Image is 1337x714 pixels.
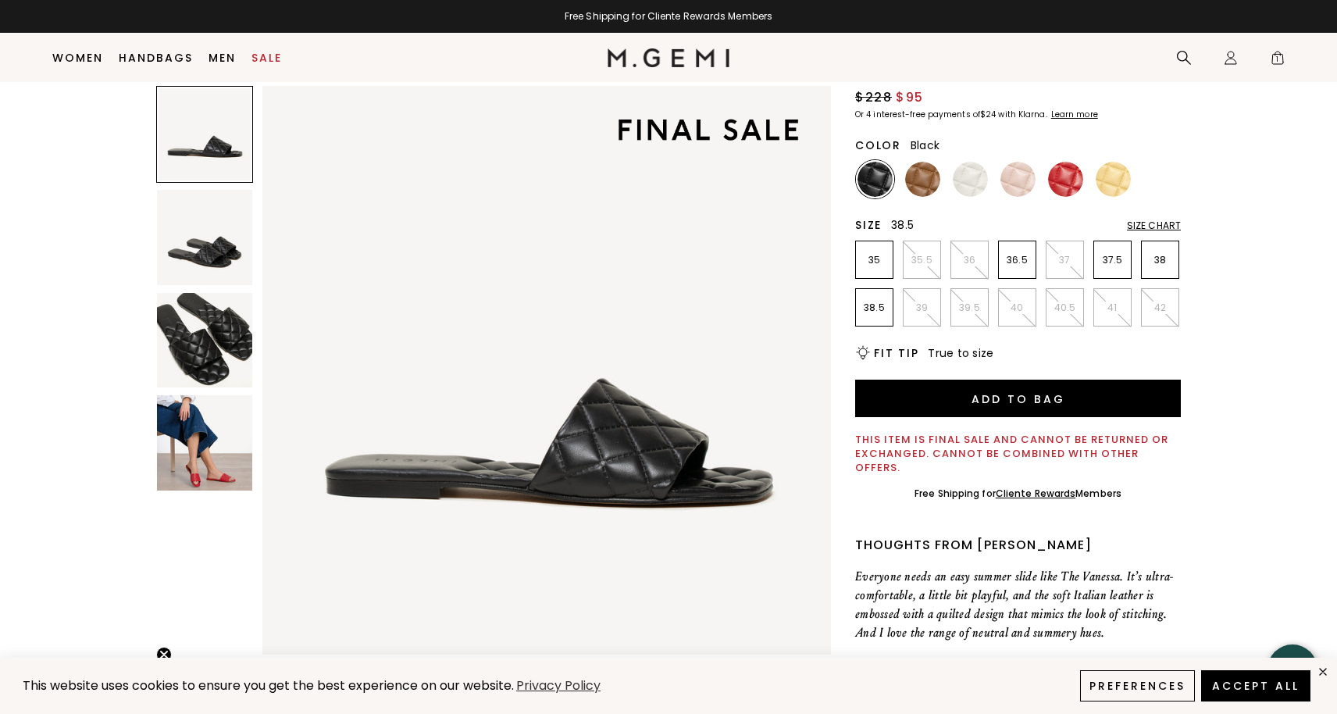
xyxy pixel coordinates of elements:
[891,217,914,233] span: 38.5
[1270,53,1285,69] span: 1
[157,395,252,491] img: The Vanessa
[23,677,514,694] span: This website uses cookies to ensure you get the best experience on our website.
[896,88,924,107] span: $95
[1080,670,1195,702] button: Preferences
[1094,254,1131,266] p: 37.5
[911,137,939,153] span: Black
[119,52,193,64] a: Handbags
[1094,302,1131,314] p: 41
[1127,220,1181,232] div: Size Chart
[951,302,988,314] p: 39.5
[1050,110,1098,120] a: Learn more
[1051,109,1098,120] klarna-placement-style-cta: Learn more
[262,86,831,655] img: The Vanessa
[594,95,822,164] img: final sale tag
[1142,254,1178,266] p: 38
[1317,666,1329,678] div: close
[157,293,252,388] img: The Vanessa
[855,433,1181,475] div: This item is final sale and cannot be returned or exchanged. Cannot be combined with other offers.
[904,302,940,314] p: 39
[904,254,940,266] p: 35.5
[514,677,603,696] a: Privacy Policy (opens in a new tab)
[855,139,901,152] h2: Color
[209,52,236,64] a: Men
[1046,302,1083,314] p: 40.5
[855,380,1181,417] button: Add to Bag
[855,219,882,231] h2: Size
[874,347,918,359] h2: Fit Tip
[951,254,988,266] p: 36
[999,254,1036,266] p: 36.5
[928,345,993,361] span: True to size
[915,487,1121,500] div: Free Shipping for Members
[980,109,996,120] klarna-placement-style-amount: $24
[856,254,893,266] p: 35
[855,88,892,107] span: $228
[999,302,1036,314] p: 40
[855,567,1181,642] p: Everyone needs an easy summer slide like The Vanessa. It’s ultra-comfortable, a little bit playfu...
[857,162,893,197] img: Black
[998,109,1049,120] klarna-placement-style-body: with Klarna
[1048,162,1083,197] img: Lipstick
[157,190,252,285] img: The Vanessa
[855,536,1181,555] div: Thoughts from [PERSON_NAME]
[856,302,893,314] p: 38.5
[1000,162,1036,197] img: Ballerina Pink
[953,162,988,197] img: Ivory
[1096,162,1131,197] img: Butter
[1046,254,1083,266] p: 37
[52,52,103,64] a: Women
[996,487,1076,500] a: Cliente Rewards
[905,162,940,197] img: Tan
[608,48,730,67] img: M.Gemi
[1142,302,1178,314] p: 42
[251,52,282,64] a: Sale
[156,647,172,662] button: Close teaser
[855,109,980,120] klarna-placement-style-body: Or 4 interest-free payments of
[1201,670,1310,702] button: Accept All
